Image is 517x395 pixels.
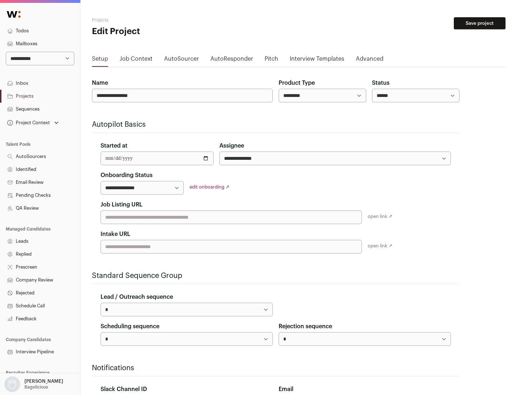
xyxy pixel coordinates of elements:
[290,55,344,66] a: Interview Templates
[92,17,230,23] h2: Projects
[356,55,383,66] a: Advanced
[4,376,20,392] img: nopic.png
[101,200,143,209] label: Job Listing URL
[101,141,127,150] label: Started at
[92,363,460,373] h2: Notifications
[219,141,244,150] label: Assignee
[92,120,460,130] h2: Autopilot Basics
[210,55,253,66] a: AutoResponder
[454,17,506,29] button: Save project
[92,271,460,281] h2: Standard Sequence Group
[101,171,153,180] label: Onboarding Status
[101,322,159,331] label: Scheduling sequence
[101,293,173,301] label: Lead / Outreach sequence
[6,120,50,126] div: Project Context
[92,55,108,66] a: Setup
[6,118,60,128] button: Open dropdown
[190,185,229,189] a: edit onboarding ↗
[279,79,315,87] label: Product Type
[24,378,63,384] p: [PERSON_NAME]
[101,385,147,394] label: Slack Channel ID
[372,79,390,87] label: Status
[3,7,24,22] img: Wellfound
[24,384,48,390] p: Bagelicious
[3,376,65,392] button: Open dropdown
[92,79,108,87] label: Name
[265,55,278,66] a: Pitch
[164,55,199,66] a: AutoSourcer
[120,55,153,66] a: Job Context
[92,26,230,37] h1: Edit Project
[279,385,451,394] div: Email
[101,230,130,238] label: Intake URL
[279,322,332,331] label: Rejection sequence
